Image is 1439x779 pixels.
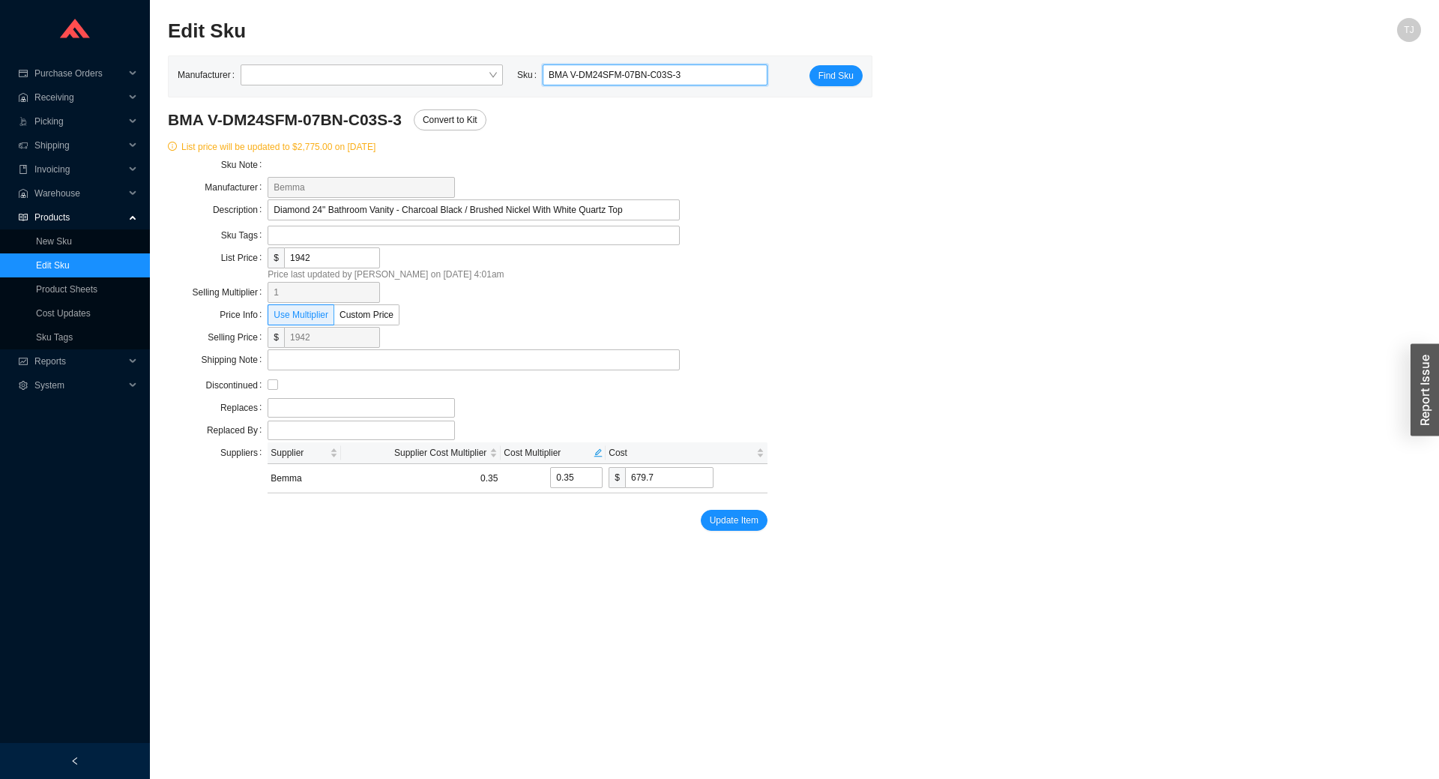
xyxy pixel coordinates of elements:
span: TJ [1404,18,1414,42]
a: Sku Tags [36,332,73,343]
label: Discontinued [206,375,268,396]
span: $ [268,327,284,348]
span: Receiving [34,85,124,109]
h3: BMA V-DM24SFM-07BN-C03S-3 [168,109,767,130]
span: System [34,373,124,397]
span: Update Item [710,513,758,528]
span: Reports [34,349,124,373]
th: Cost sortable [606,442,767,464]
span: Warehouse [34,181,124,205]
span: credit-card [18,69,28,78]
span: Invoicing [34,157,124,181]
span: Purchase Orders [34,61,124,85]
a: Product Sheets [36,284,97,295]
span: left [70,757,79,766]
label: Selling Price [208,327,268,348]
div: Price last updated by [PERSON_NAME] on [DATE] 4:01am [268,267,767,282]
label: Price Info [220,304,268,325]
a: New Sku [36,236,72,247]
label: Manufacturer [178,64,241,85]
label: Sku [517,64,543,85]
button: Find Sku [809,65,863,86]
label: Shipping Note [202,349,268,370]
span: Supplier [271,445,327,460]
label: Suppliers [220,442,268,463]
th: Supplier sortable [268,442,341,464]
span: Shipping [34,133,124,157]
span: setting [18,381,28,390]
span: info-circle [168,142,177,151]
label: Manufacturer [205,177,268,198]
textarea: Diamond 24" Bathroom Vanity - Charcoal Black / Brushed Nickel With White Quartz Top [268,199,680,220]
span: edit [594,448,603,457]
td: 0.35 [341,464,501,493]
label: Replaces [220,397,268,418]
label: Description [213,199,268,220]
span: Products [34,205,124,229]
span: List price will be updated to $2,775.00 on [DATE] [168,139,375,154]
span: Cost [609,445,753,460]
label: Sku Tags [221,225,268,246]
span: Custom Price [340,310,393,320]
span: $ [609,467,625,488]
span: read [18,213,28,222]
span: Picking [34,109,124,133]
label: Sku Note [221,154,268,175]
span: Find Sku [818,68,854,83]
span: Convert to Kit [423,112,477,127]
th: Supplier Cost Multiplier sortable [341,442,501,464]
button: Convert to Kit [414,109,486,130]
td: Bemma [268,464,341,493]
button: Update Item [701,510,767,531]
span: Supplier Cost Multiplier [344,445,486,460]
a: Cost Updates [36,308,91,319]
span: fund [18,357,28,366]
span: book [18,165,28,174]
span: Use Multiplier [274,310,328,320]
label: Replaced By [207,420,268,441]
h2: Edit Sku [168,18,1108,44]
span: $ [268,247,284,268]
a: Edit Sku [36,260,70,271]
label: Selling Multiplier [193,282,268,303]
div: Cost Multiplier [504,445,603,460]
label: List Price [221,247,268,268]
